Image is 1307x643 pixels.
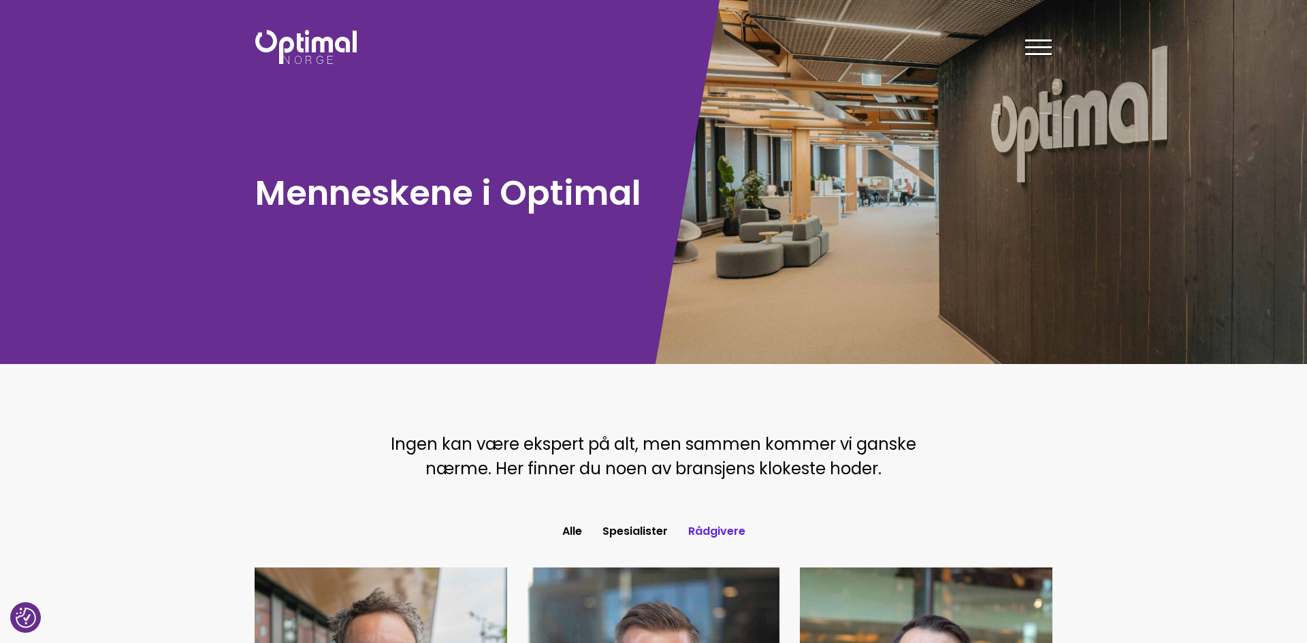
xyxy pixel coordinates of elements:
img: Optimal Norge [255,30,357,64]
button: Spesialister [592,519,678,544]
button: Samtykkepreferanser [16,608,36,628]
span: Ingen kan være ekspert på alt, men sammen kommer vi ganske nærme. Her finner du noen av bransjens... [391,433,916,480]
button: Alle [552,519,592,544]
h1: Menneskene i Optimal [255,171,647,215]
img: Revisit consent button [16,608,36,628]
button: Rådgivere [678,519,756,544]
